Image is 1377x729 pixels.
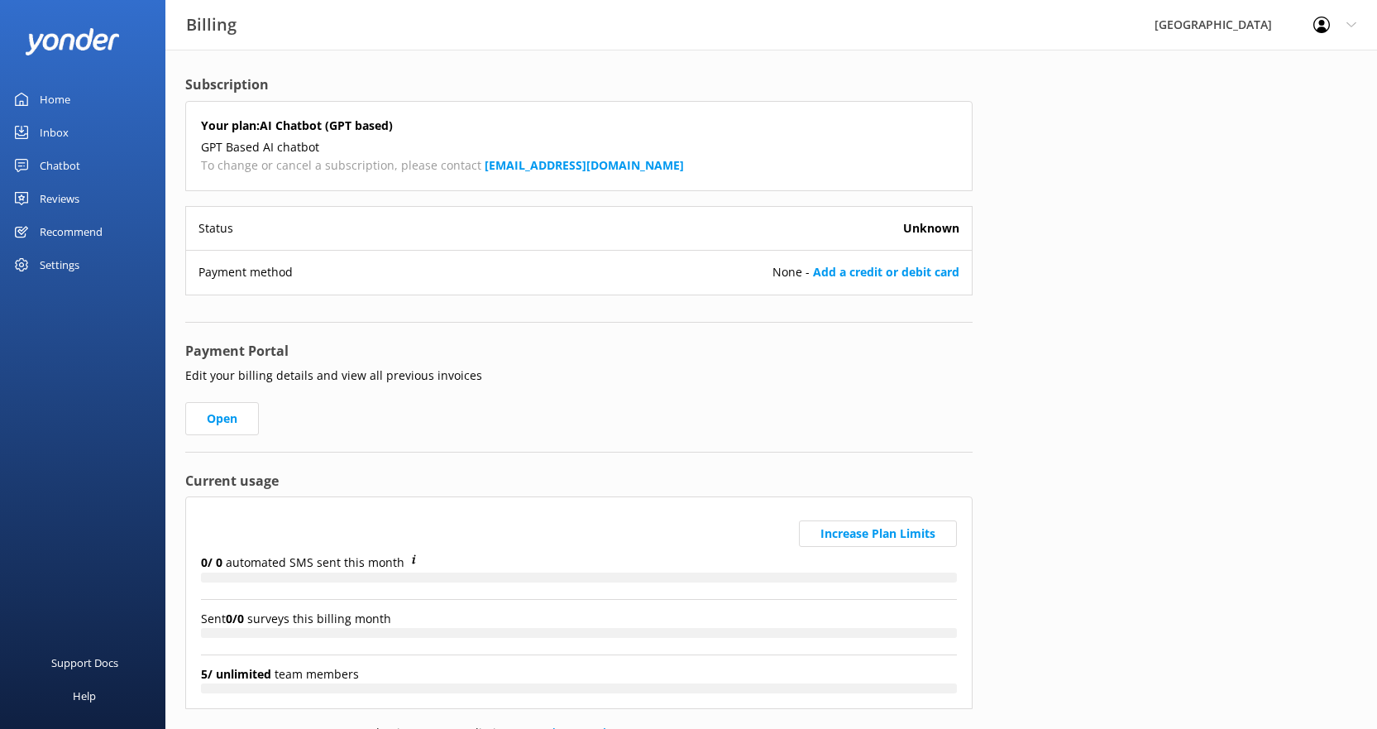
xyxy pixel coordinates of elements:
a: [EMAIL_ADDRESS][DOMAIN_NAME] [485,157,684,173]
a: Add a credit or debit card [813,264,959,280]
div: Inbox [40,116,69,149]
a: Increase Plan Limits [799,512,957,554]
h3: Billing [186,12,237,38]
div: Home [40,83,70,116]
p: automated SMS sent this month [201,554,957,572]
p: Status [198,219,233,237]
h4: Current usage [185,471,973,492]
strong: 0 / 0 [226,611,247,626]
p: team members [201,665,957,683]
div: Settings [40,248,79,281]
p: Edit your billing details and view all previous invoices [185,367,973,385]
button: Increase Plan Limits [799,520,957,547]
h4: Subscription [185,74,973,96]
strong: 0 / 0 [201,554,226,570]
p: To change or cancel a subscription, please contact [201,156,957,175]
strong: 5 / unlimited [201,666,275,682]
a: Open [185,402,259,435]
div: Reviews [40,182,79,215]
div: Help [73,679,96,712]
div: Chatbot [40,149,80,182]
div: Recommend [40,215,103,248]
h4: Payment Portal [185,341,973,362]
p: GPT Based AI chatbot [201,138,957,156]
h5: Your plan: AI Chatbot (GPT based) [201,117,957,135]
p: Payment method [198,263,293,281]
p: Sent surveys this billing month [201,610,957,628]
b: Unknown [903,219,959,237]
div: Support Docs [51,646,118,679]
span: None - [772,263,959,281]
img: yonder-white-logo.png [25,28,120,55]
